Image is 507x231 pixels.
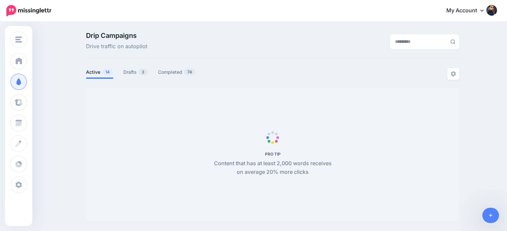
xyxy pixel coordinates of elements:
[6,5,51,16] img: Missinglettr
[184,69,195,75] span: 74
[210,159,335,176] p: Content that has at least 2,000 words receives on average 20% more clicks
[86,42,147,51] span: Drive traffic on autopilot
[450,39,455,44] img: search-grey-6.png
[86,32,147,39] span: Drip Campaigns
[210,152,335,157] h5: PRO TIP
[86,68,113,76] a: Active14
[158,68,196,76] a: Completed74
[451,71,456,76] img: settings-grey.png
[123,68,148,76] a: Drafts3
[440,3,497,19] a: My Account
[138,69,148,75] span: 3
[102,69,113,75] span: 14
[15,37,22,43] img: menu.png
